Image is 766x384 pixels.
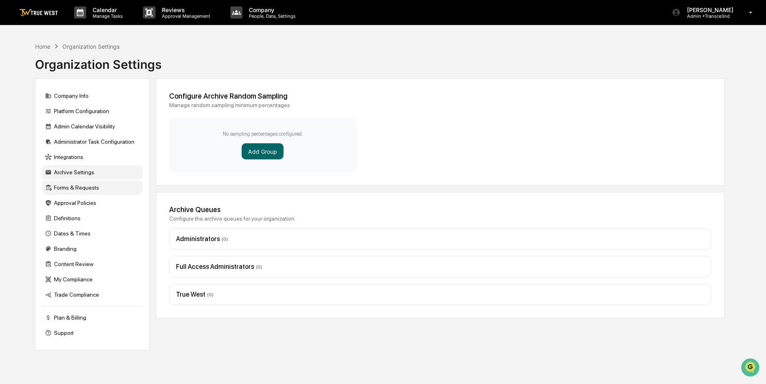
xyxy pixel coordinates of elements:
[42,257,143,271] div: Content Review
[86,6,127,13] p: Calendar
[42,104,143,118] div: Platform Configuration
[256,264,262,270] span: ( 0 )
[681,6,737,13] p: [PERSON_NAME]
[42,242,143,256] div: Branding
[8,17,147,30] p: How can we help?
[42,211,143,225] div: Definitions
[155,13,214,19] p: Approval Management
[176,235,704,243] div: Administrators
[57,136,97,142] a: Powered byPylon
[137,64,147,74] button: Start new chat
[42,89,143,103] div: Company Info
[681,13,737,19] p: Admin • Transce3nd
[169,215,711,222] div: Configure the archive queues for your organization.
[86,13,127,19] p: Manage Tasks
[66,101,100,109] span: Attestations
[8,102,14,109] div: 🖐️
[223,131,303,137] p: No sampling percentages configured.
[42,287,143,302] div: Trade Compliance
[740,357,762,379] iframe: Open customer support
[242,143,284,159] button: Add Group
[176,263,704,270] div: Full Access Administrators
[19,9,58,17] img: logo
[5,114,54,128] a: 🔎Data Lookup
[42,150,143,164] div: Integrations
[169,205,711,214] div: Archive Queues
[35,51,161,72] div: Organization Settings
[35,43,50,50] div: Home
[58,102,65,109] div: 🗄️
[169,102,711,108] div: Manage random sampling minimum percentages.
[27,62,132,70] div: Start new chat
[169,92,711,100] div: Configure Archive Random Sampling
[176,291,704,298] div: True West
[42,226,143,241] div: Dates & Times
[80,136,97,142] span: Pylon
[42,196,143,210] div: Approval Policies
[62,43,120,50] div: Organization Settings
[155,6,214,13] p: Reviews
[55,98,103,113] a: 🗄️Attestations
[16,101,52,109] span: Preclearance
[42,326,143,340] div: Support
[42,134,143,149] div: Administrator Task Configuration
[16,117,51,125] span: Data Lookup
[8,118,14,124] div: 🔎
[8,62,23,76] img: 1746055101610-c473b297-6a78-478c-a979-82029cc54cd1
[42,165,143,180] div: Archive Settings
[242,13,300,19] p: People, Data, Settings
[27,70,102,76] div: We're available if you need us!
[42,119,143,134] div: Admin Calendar Visibility
[242,6,300,13] p: Company
[42,180,143,195] div: Forms & Requests
[222,236,228,242] span: ( 0 )
[207,292,213,297] span: ( 0 )
[5,98,55,113] a: 🖐️Preclearance
[42,272,143,287] div: My Compliance
[42,310,143,325] div: Plan & Billing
